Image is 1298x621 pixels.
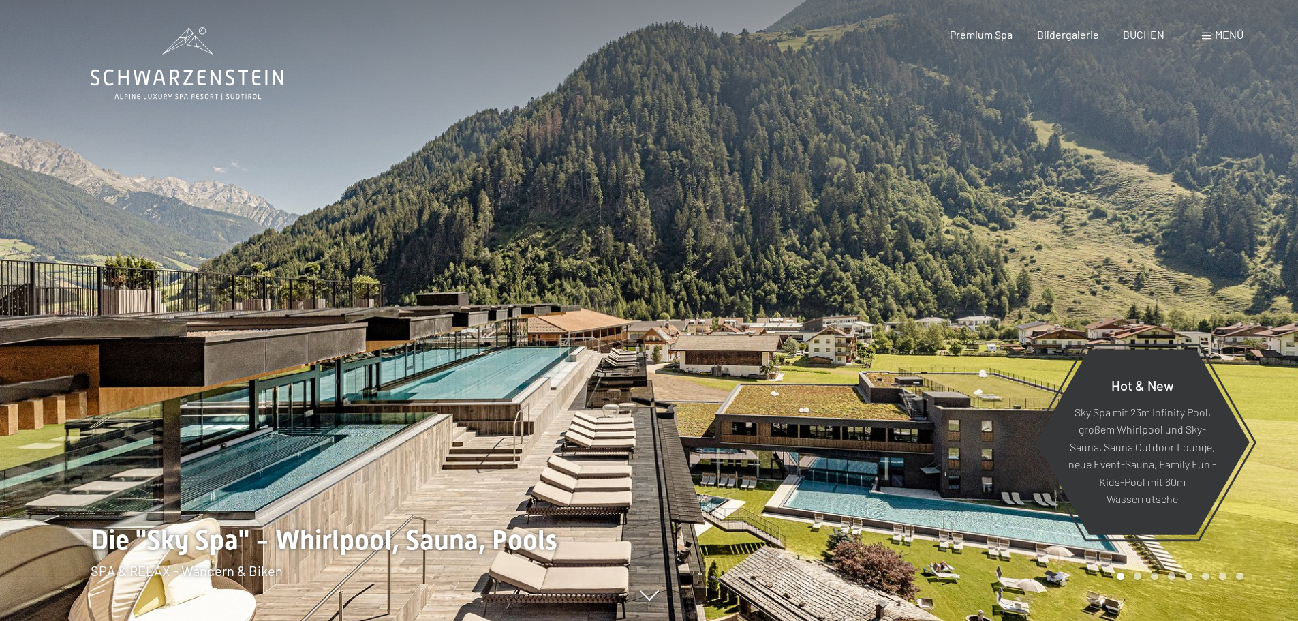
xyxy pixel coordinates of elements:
div: Carousel Page 4 [1168,573,1175,580]
div: Carousel Page 8 [1236,573,1243,580]
div: Carousel Page 1 (Current Slide) [1117,573,1124,580]
div: Carousel Page 3 [1151,573,1158,580]
div: Carousel Pagination [1112,573,1243,580]
span: Hot & New [1111,376,1174,393]
div: Carousel Page 5 [1185,573,1192,580]
div: Carousel Page 7 [1219,573,1226,580]
a: Premium Spa [950,28,1013,41]
div: Carousel Page 2 [1134,573,1141,580]
a: Hot & New Sky Spa mit 23m Infinity Pool, großem Whirlpool und Sky-Sauna, Sauna Outdoor Lounge, ne... [1034,348,1250,536]
span: Menü [1215,28,1243,41]
p: Sky Spa mit 23m Infinity Pool, großem Whirlpool und Sky-Sauna, Sauna Outdoor Lounge, neue Event-S... [1068,403,1216,508]
div: Carousel Page 6 [1202,573,1209,580]
a: BUCHEN [1123,28,1164,41]
a: Bildergalerie [1037,28,1099,41]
